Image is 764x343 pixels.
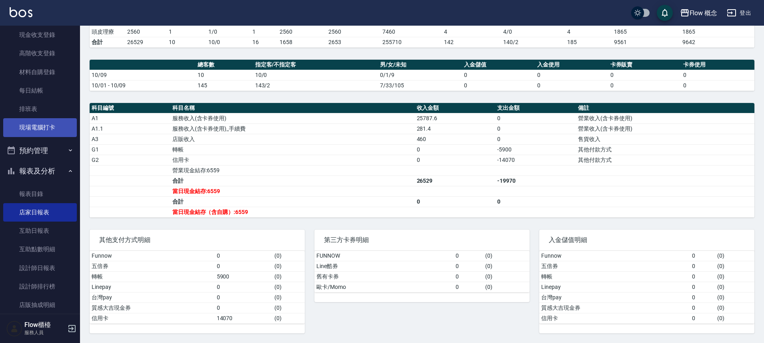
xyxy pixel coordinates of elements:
[196,70,253,80] td: 10
[314,251,530,293] table: a dense table
[272,313,305,323] td: ( 0 )
[657,5,673,21] button: save
[415,134,496,144] td: 460
[462,70,535,80] td: 0
[90,103,754,218] table: a dense table
[454,251,484,261] td: 0
[3,100,77,118] a: 排班表
[501,26,565,37] td: 4 / 0
[314,282,454,292] td: 歐卡/Momo
[90,251,305,324] table: a dense table
[272,251,305,261] td: ( 0 )
[90,155,170,165] td: G2
[415,103,496,113] th: 收入金額
[690,261,715,271] td: 0
[576,144,754,155] td: 其他付款方式
[576,134,754,144] td: 售貨收入
[3,203,77,222] a: 店家日報表
[324,236,520,244] span: 第三方卡券明細
[483,261,530,271] td: ( 0 )
[3,140,77,161] button: 預約管理
[170,113,415,123] td: 服務收入(含卡券使用)
[576,113,754,123] td: 營業收入(含卡券使用)
[90,251,215,261] td: Funnow
[90,313,215,323] td: 信用卡
[681,80,754,91] td: 0
[3,277,77,296] a: 設計師排行榜
[90,123,170,134] td: A1.1
[170,186,415,196] td: 當日現金結存:6559
[415,144,496,155] td: 0
[378,60,462,70] th: 男/女/未知
[539,303,690,313] td: 質感大吉現金券
[90,134,170,144] td: A3
[380,37,442,47] td: 255710
[253,80,378,91] td: 143/2
[495,123,576,134] td: 0
[442,37,501,47] td: 142
[90,60,754,91] table: a dense table
[196,60,253,70] th: 總客數
[690,303,715,313] td: 0
[125,37,167,47] td: 26529
[549,236,745,244] span: 入金儲值明細
[442,26,501,37] td: 4
[565,26,612,37] td: 4
[495,134,576,144] td: 0
[539,251,690,261] td: Funnow
[415,196,496,207] td: 0
[314,261,454,271] td: Line酷券
[90,103,170,113] th: 科目編號
[170,123,415,134] td: 服務收入(含卡券使用)_手續費
[90,144,170,155] td: G1
[483,251,530,261] td: ( 0 )
[415,155,496,165] td: 0
[170,165,415,176] td: 營業現金結存:6559
[90,282,215,292] td: Linepay
[681,60,754,70] th: 卡券使用
[314,251,454,261] td: FUNNOW
[90,261,215,271] td: 五倍券
[565,37,612,47] td: 185
[196,80,253,91] td: 145
[715,271,754,282] td: ( 0 )
[724,6,754,20] button: 登出
[3,26,77,44] a: 現金收支登錄
[326,26,380,37] td: 2560
[690,282,715,292] td: 0
[250,26,278,37] td: 1
[483,271,530,282] td: ( 0 )
[539,282,690,292] td: Linepay
[715,292,754,303] td: ( 0 )
[415,176,496,186] td: 26529
[90,26,125,37] td: 頭皮理療
[380,26,442,37] td: 7460
[495,155,576,165] td: -14070
[495,196,576,207] td: 0
[3,63,77,81] a: 材料自購登錄
[3,296,77,314] a: 店販抽成明細
[483,282,530,292] td: ( 0 )
[10,7,32,17] img: Logo
[215,261,272,271] td: 0
[535,80,608,91] td: 0
[3,81,77,100] a: 每日結帳
[170,134,415,144] td: 店販收入
[415,123,496,134] td: 281.4
[462,80,535,91] td: 0
[454,282,484,292] td: 0
[215,313,272,323] td: 14070
[326,37,380,47] td: 2653
[681,70,754,80] td: 0
[3,161,77,182] button: 報表及分析
[24,321,65,329] h5: Flow櫃檯
[680,37,754,47] td: 9642
[535,70,608,80] td: 0
[170,144,415,155] td: 轉帳
[608,60,682,70] th: 卡券販賣
[539,313,690,323] td: 信用卡
[690,251,715,261] td: 0
[206,26,251,37] td: 1 / 0
[535,60,608,70] th: 入金使用
[99,236,295,244] span: 其他支付方式明細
